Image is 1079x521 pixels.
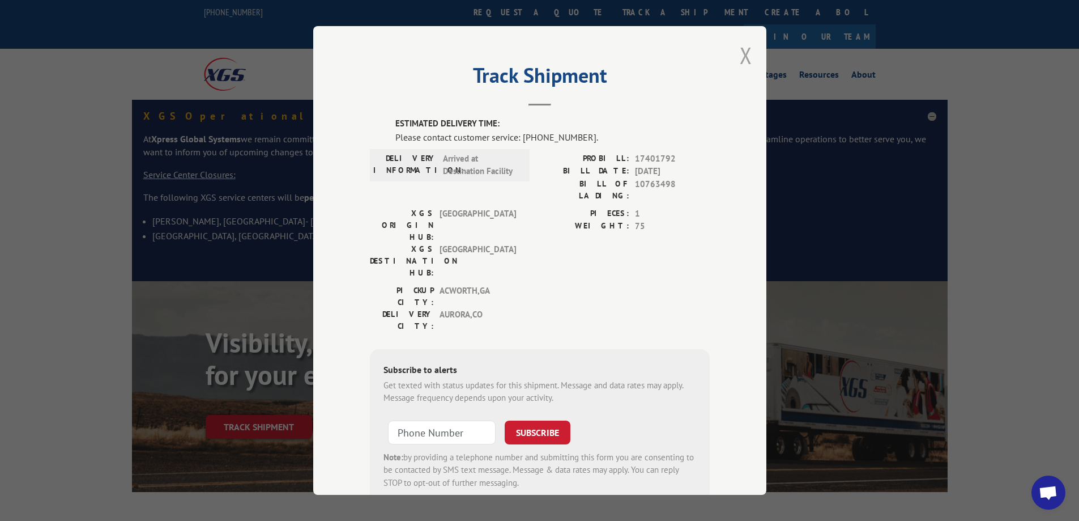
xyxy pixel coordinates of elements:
[635,165,710,178] span: [DATE]
[443,153,519,178] span: Arrived at Destination Facility
[373,153,437,178] label: DELIVERY INFORMATION:
[1031,476,1065,510] a: Open chat
[540,220,629,233] label: WEIGHT:
[440,207,516,243] span: [GEOGRAPHIC_DATA]
[635,178,710,202] span: 10763498
[395,117,710,130] label: ESTIMATED DELIVERY TIME:
[635,220,710,233] span: 75
[370,243,434,279] label: XGS DESTINATION HUB:
[395,130,710,144] div: Please contact customer service: [PHONE_NUMBER].
[383,379,696,405] div: Get texted with status updates for this shipment. Message and data rates may apply. Message frequ...
[440,285,516,308] span: ACWORTH , GA
[388,421,496,444] input: Phone Number
[370,308,434,332] label: DELIVERY CITY:
[383,451,696,490] div: by providing a telephone number and submitting this form you are consenting to be contacted by SM...
[383,452,403,463] strong: Note:
[370,285,434,308] label: PICKUP CITY:
[540,178,629,202] label: BILL OF LADING:
[383,363,696,379] div: Subscribe to alerts
[540,165,629,178] label: BILL DATE:
[540,153,629,166] label: PROBILL:
[505,421,570,444] button: SUBSCRIBE
[440,308,516,332] span: AURORA , CO
[540,207,629,221] label: PIECES:
[440,243,516,279] span: [GEOGRAPHIC_DATA]
[370,67,710,89] h2: Track Shipment
[635,153,710,166] span: 17401792
[370,207,434,243] label: XGS ORIGIN HUB:
[635,207,710,221] span: 1
[740,40,752,70] button: Close modal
